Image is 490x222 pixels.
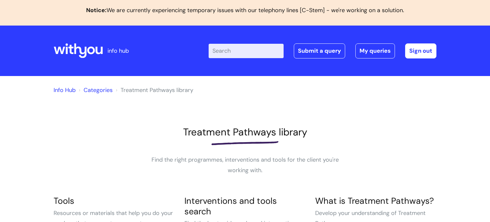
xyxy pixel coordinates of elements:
[77,85,113,95] li: Solution home
[86,6,107,14] b: Notice:
[294,43,345,58] a: Submit a query
[209,44,284,58] input: Search
[108,46,129,56] p: info hub
[149,155,341,175] p: Find the right programmes, interventions and tools for the client you're working with.
[54,195,74,206] a: Tools
[114,85,193,95] li: Treatment Pathways library
[315,195,434,206] a: What is Treatment Pathways?
[209,43,436,58] div: | -
[184,195,277,217] a: Interventions and tools search
[54,126,436,138] h1: Treatment Pathways library
[405,43,436,58] a: Sign out
[84,86,113,94] a: Categories
[355,43,395,58] a: My queries
[5,5,485,15] p: We are currently experiencing temporary issues with our telephony lines [C-Stem] - we're working ...
[54,86,76,94] a: Info Hub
